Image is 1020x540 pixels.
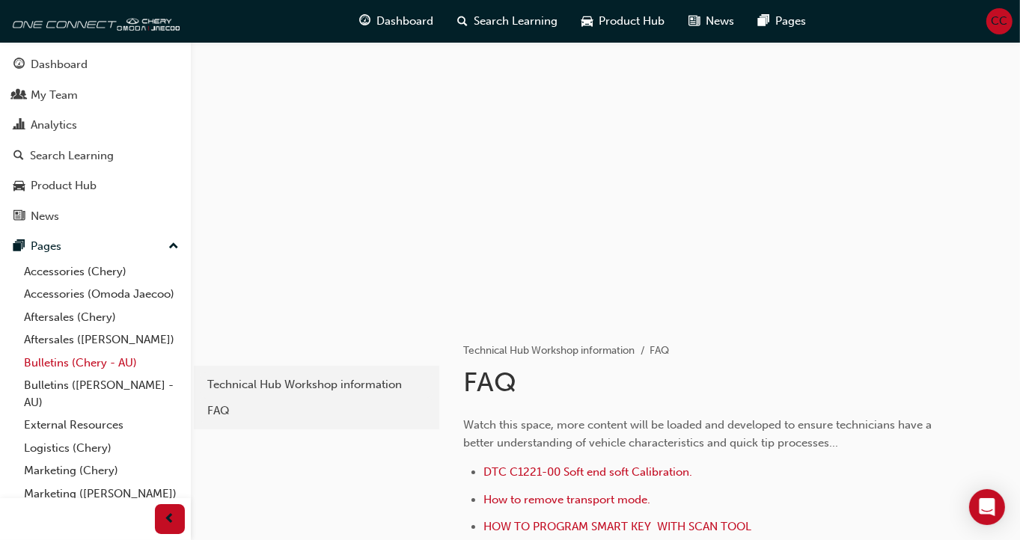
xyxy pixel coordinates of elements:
[7,6,180,36] img: oneconnect
[31,56,88,73] div: Dashboard
[463,366,906,399] h1: FAQ
[200,372,433,398] a: Technical Hub Workshop information
[207,402,426,420] div: FAQ
[6,203,185,230] a: News
[18,374,185,414] a: Bulletins ([PERSON_NAME] - AU)
[6,233,185,260] button: Pages
[207,376,426,393] div: Technical Hub Workshop information
[986,8,1013,34] button: CC
[6,82,185,109] a: My Team
[13,150,24,163] span: search-icon
[776,13,807,30] span: Pages
[18,482,185,506] a: Marketing ([PERSON_NAME])
[31,208,59,225] div: News
[483,493,650,506] a: How to remove transport mode.
[446,6,570,37] a: search-iconSearch Learning
[570,6,677,37] a: car-iconProduct Hub
[13,58,25,72] span: guage-icon
[18,283,185,306] a: Accessories (Omoda Jaecoo)
[483,520,751,533] a: HOW TO PROGRAM SMART KEY WITH SCAN TOOL
[31,87,78,104] div: My Team
[377,13,434,30] span: Dashboard
[348,6,446,37] a: guage-iconDashboard
[759,12,770,31] span: pages-icon
[6,48,185,233] button: DashboardMy TeamAnalyticsSearch LearningProduct HubNews
[168,237,179,257] span: up-icon
[13,180,25,193] span: car-icon
[458,12,468,31] span: search-icon
[13,210,25,224] span: news-icon
[31,117,77,134] div: Analytics
[18,459,185,482] a: Marketing (Chery)
[30,147,114,165] div: Search Learning
[200,398,433,424] a: FAQ
[6,172,185,200] a: Product Hub
[463,418,935,450] span: Watch this space, more content will be loaded and developed to ensure technicians have a better u...
[360,12,371,31] span: guage-icon
[13,240,25,254] span: pages-icon
[599,13,665,30] span: Product Hub
[463,344,635,357] a: Technical Hub Workshop information
[992,13,1008,30] span: CC
[706,13,735,30] span: News
[165,510,176,529] span: prev-icon
[6,51,185,79] a: Dashboard
[18,414,185,437] a: External Resources
[474,13,558,30] span: Search Learning
[6,111,185,139] a: Analytics
[18,260,185,283] a: Accessories (Chery)
[650,343,669,360] li: FAQ
[31,238,61,255] div: Pages
[747,6,819,37] a: pages-iconPages
[6,142,185,170] a: Search Learning
[582,12,593,31] span: car-icon
[483,465,692,479] a: DTC C1221-00 Soft end soft Calibration.
[18,328,185,352] a: Aftersales ([PERSON_NAME])
[18,437,185,460] a: Logistics (Chery)
[13,89,25,102] span: people-icon
[689,12,700,31] span: news-icon
[31,177,97,194] div: Product Hub
[18,352,185,375] a: Bulletins (Chery - AU)
[13,119,25,132] span: chart-icon
[969,489,1005,525] div: Open Intercom Messenger
[18,306,185,329] a: Aftersales (Chery)
[677,6,747,37] a: news-iconNews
